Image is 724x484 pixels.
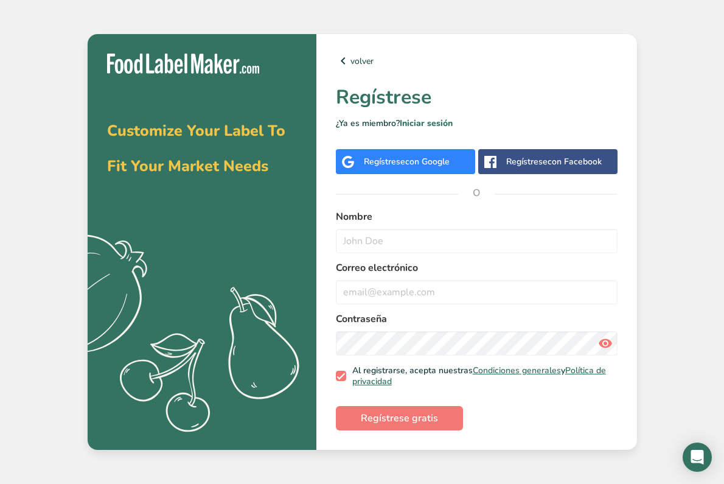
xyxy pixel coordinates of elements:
a: volver [336,54,618,68]
div: Regístrese [364,155,450,168]
h1: Regístrese [336,83,618,112]
label: Contraseña [336,312,618,326]
input: email@example.com [336,280,618,304]
a: Iniciar sesión [400,117,453,129]
span: con Facebook [548,156,602,167]
input: John Doe [336,229,618,253]
span: con Google [405,156,450,167]
label: Nombre [336,209,618,224]
span: Regístrese gratis [361,411,438,426]
img: Food Label Maker [107,54,259,74]
a: Política de privacidad [352,365,606,387]
a: Condiciones generales [473,365,561,376]
span: O [458,175,495,211]
div: Open Intercom Messenger [683,443,712,472]
span: Customize Your Label To Fit Your Market Needs [107,121,285,177]
span: Al registrarse, acepta nuestras y [346,365,613,387]
p: ¿Ya es miembro? [336,117,618,130]
button: Regístrese gratis [336,406,463,430]
label: Correo electrónico [336,261,618,275]
div: Regístrese [506,155,602,168]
